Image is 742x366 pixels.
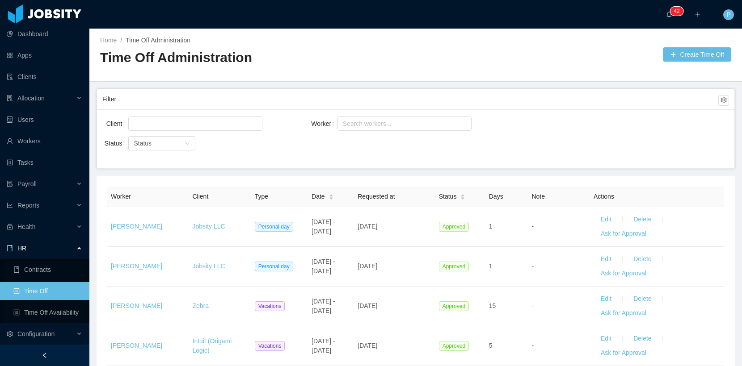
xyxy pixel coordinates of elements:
button: Ask for Approval [594,266,653,281]
i: icon: setting [7,331,13,337]
i: icon: caret-up [460,193,465,195]
a: icon: userWorkers [7,132,82,150]
a: icon: profileTime Off [13,282,82,300]
a: Jobsity LLC [193,262,225,270]
span: Vacations [255,341,285,351]
i: icon: down [185,141,190,147]
a: icon: pie-chartDashboard [7,25,82,43]
button: Ask for Approval [594,227,653,241]
span: Vacations [255,301,285,311]
button: Edit [594,292,619,306]
button: Edit [594,332,619,346]
sup: 42 [670,7,683,16]
input: Worker [340,118,345,129]
a: Home [100,37,117,44]
label: Status [105,140,129,147]
i: icon: plus [695,11,701,17]
button: Edit [594,252,619,266]
button: Edit [594,212,619,227]
span: [DATE] [358,223,377,230]
span: / [120,37,122,44]
button: icon: setting [718,95,729,106]
span: Days [489,193,503,200]
span: [DATE] - [DATE] [312,298,335,314]
span: Approved [439,222,469,232]
span: Status [439,192,457,201]
span: Note [531,193,545,200]
a: Intuit (Origami Logic) [193,337,232,354]
div: Search workers... [343,119,458,128]
input: Client [131,118,136,129]
span: [DATE] [358,262,377,270]
span: HR [17,245,26,252]
h2: Time Off Administration [100,49,416,67]
button: Ask for Approval [594,346,653,360]
a: Jobsity LLC [193,223,225,230]
a: [PERSON_NAME] [111,262,162,270]
span: 15 [489,302,496,309]
a: [PERSON_NAME] [111,342,162,349]
a: Time Off Administration [126,37,190,44]
button: Delete [626,332,658,346]
span: Personal day [255,222,293,232]
span: 5 [489,342,493,349]
a: icon: robotUsers [7,111,82,129]
span: Approved [439,301,469,311]
span: Client [193,193,209,200]
div: Sort [460,193,465,199]
label: Worker [311,120,337,127]
span: [DATE] [358,342,377,349]
span: Payroll [17,180,37,187]
a: icon: auditClients [7,68,82,86]
span: - [531,223,534,230]
a: [PERSON_NAME] [111,302,162,309]
a: [PERSON_NAME] [111,223,162,230]
span: Requested at [358,193,395,200]
span: Reports [17,202,39,209]
button: Delete [626,292,658,306]
button: icon: plusCreate Time Off [663,47,731,62]
i: icon: caret-down [460,196,465,199]
span: [DATE] - [DATE] [312,258,335,274]
span: [DATE] - [DATE] [312,218,335,235]
span: - [531,262,534,270]
span: Worker [111,193,131,200]
i: icon: book [7,245,13,251]
span: [DATE] - [DATE] [312,337,335,354]
i: icon: solution [7,95,13,101]
span: Health [17,223,35,230]
div: Sort [329,193,334,199]
i: icon: caret-down [329,196,333,199]
span: P [726,9,730,20]
span: Date [312,192,325,201]
button: Delete [626,252,658,266]
div: Filter [102,91,718,108]
i: icon: medicine-box [7,224,13,230]
p: 4 [674,7,677,16]
a: Zebra [193,302,209,309]
span: Personal day [255,262,293,271]
a: icon: appstoreApps [7,46,82,64]
p: 2 [677,7,680,16]
span: 1 [489,262,493,270]
span: Actions [594,193,614,200]
span: 1 [489,223,493,230]
span: Configuration [17,330,55,337]
button: Ask for Approval [594,306,653,320]
span: Approved [439,262,469,271]
i: icon: bell [666,11,672,17]
i: icon: file-protect [7,181,13,187]
label: Client [106,120,129,127]
span: - [531,342,534,349]
a: icon: profileTime Off Availability [13,304,82,321]
i: icon: caret-up [329,193,333,195]
span: - [531,302,534,309]
span: Type [255,193,268,200]
a: icon: profileTasks [7,154,82,171]
span: Approved [439,341,469,351]
span: Status [134,140,152,147]
button: Delete [626,212,658,227]
a: icon: bookContracts [13,261,82,279]
i: icon: line-chart [7,202,13,208]
span: Allocation [17,95,45,102]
